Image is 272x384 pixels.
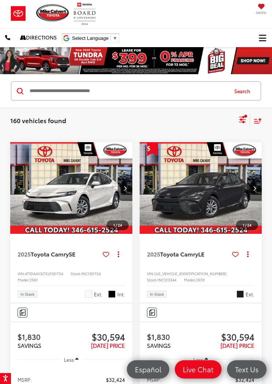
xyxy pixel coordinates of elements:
[18,250,100,258] a: 2025Toyota CamrySE
[243,222,244,228] span: 1
[110,35,111,41] span: ​
[220,341,254,349] span: [DATE] PRICE
[31,250,69,258] span: Toyota Camry
[201,331,254,342] span: $30,594
[246,291,254,298] span: Ext.
[18,271,25,276] span: VIN:
[18,308,27,318] button: Comments
[256,6,267,15] a: My Saved Vehicles
[115,223,118,228] span: /
[18,341,41,349] span: SAVINGS
[5,3,31,24] img: Toyota
[18,277,30,282] span: Model:
[117,291,125,298] span: Int.
[253,28,272,47] button: Click to show site navigation
[36,4,73,22] img: Mike Calvert Toyota
[15,28,62,47] a: Directions
[147,376,161,383] span: MSRP:
[118,175,132,201] button: Next image
[139,142,262,234] div: 2025 Toyota Camry LE 0
[71,331,125,342] span: $30,594
[112,248,125,261] button: Actions
[247,251,249,257] span: dropdown dots
[238,113,247,128] button: Select filters
[18,331,71,342] span: $1,830
[193,356,203,363] span: Less
[10,142,133,235] img: 2025 Toyota Camry SE
[30,277,38,282] span: 2561
[158,277,177,282] span: INC123344
[190,353,212,366] button: Less
[85,290,92,298] span: Ice Cap
[247,175,262,201] button: Next image
[29,82,227,100] input: Search by Make, Model, or Keyword
[72,35,109,41] span: Select Language
[108,290,116,298] span: Black
[175,360,222,379] a: Live Chat
[94,291,103,298] span: Ext.
[139,142,262,235] img: 2025 Toyota Camry LE
[147,250,160,258] span: 2025
[131,365,165,374] span: Español
[69,250,75,258] span: SE
[20,292,34,296] span: In Stock
[127,360,169,379] a: Español
[250,114,262,127] button: Select sort value
[64,356,74,363] span: Less
[184,277,196,282] span: Model:
[20,309,26,316] img: Comments
[113,222,115,228] span: 1
[256,10,267,15] span: Saved
[150,292,164,296] span: In Stock
[10,142,133,234] a: 2025 Toyota Camry SE2025 Toyota Camry SE2025 Toyota Camry SE2025 Toyota Camry SE
[18,376,32,383] span: MSRP:
[237,290,244,298] span: Celestial Silver Metallic
[147,142,158,156] span: Get Price Drop Alert
[235,376,254,383] span: $32,424
[231,365,262,374] span: Text Us
[18,250,31,258] span: 2025
[247,222,252,228] span: 24
[147,308,157,318] button: Comments
[118,251,119,257] span: dropdown dots
[147,331,201,342] span: $1,830
[244,223,247,228] span: /
[147,277,158,282] span: Stock:
[198,250,204,258] span: LE
[149,309,155,316] img: Comments
[227,82,261,100] button: Search
[139,142,262,234] a: 2025 Toyota Camry LE2025 Toyota Camry LE2025 Toyota Camry LE2025 Toyota Camry LE
[196,277,205,282] span: 2559
[147,341,171,349] span: SAVINGS
[72,35,117,41] a: Select Language​
[113,35,117,41] span: ▼
[154,271,227,276] span: [US_VEHICLE_IDENTIFICATION_NUMBER]
[25,271,63,276] span: 4T1DAACK7SU13D724
[118,222,122,228] span: 24
[179,365,217,374] span: Live Chat
[106,376,125,383] span: $32,424
[227,360,267,379] a: Text Us
[147,250,229,258] a: 2025Toyota CamryLE
[147,271,154,276] span: VIN:
[71,271,81,276] span: Stock:
[160,250,198,258] span: Toyota Camry
[81,271,101,276] span: INC13D724
[60,353,82,366] button: Less
[10,116,66,125] span: 160 vehicles found
[10,142,133,234] div: 2025 Toyota Camry SE 0
[91,341,125,349] span: [DATE] PRICE
[242,248,254,261] button: Actions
